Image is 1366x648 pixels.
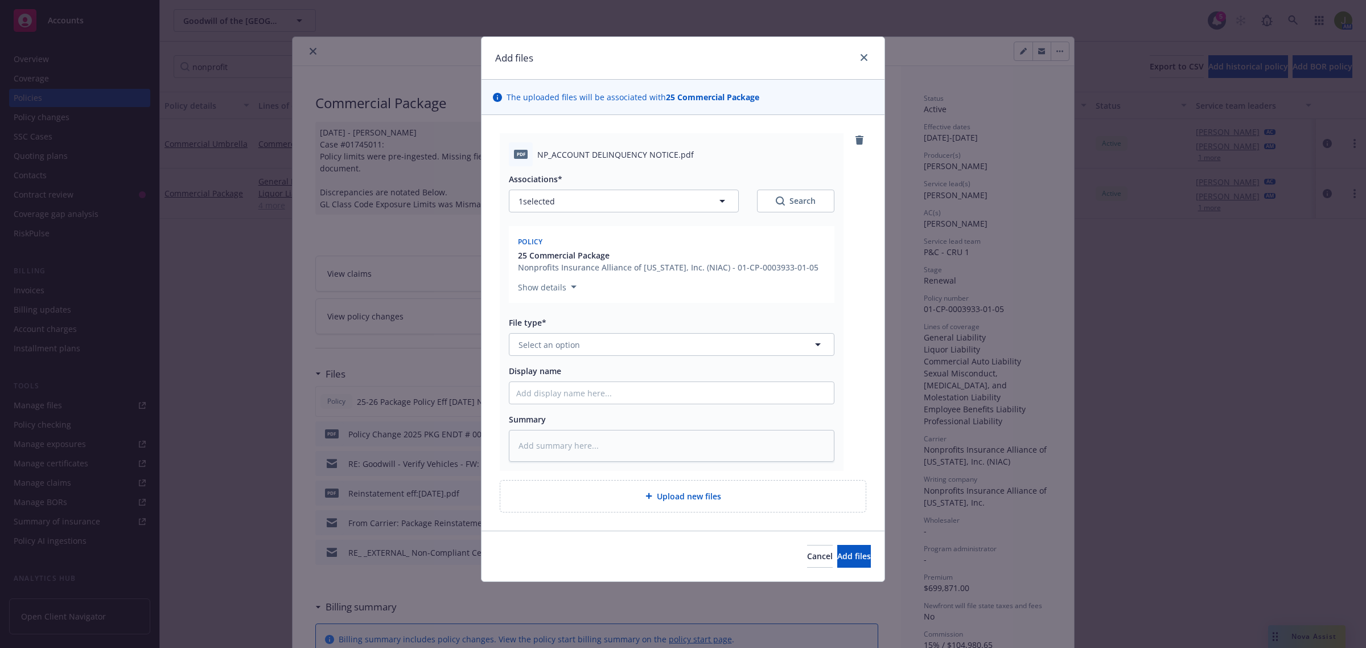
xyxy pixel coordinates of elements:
button: Cancel [807,545,833,568]
div: Upload new files [500,480,866,512]
span: Summary [509,414,546,425]
span: Add files [837,551,871,561]
input: Add display name here... [509,382,834,404]
span: Cancel [807,551,833,561]
span: Upload new files [657,490,721,502]
button: Add files [837,545,871,568]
